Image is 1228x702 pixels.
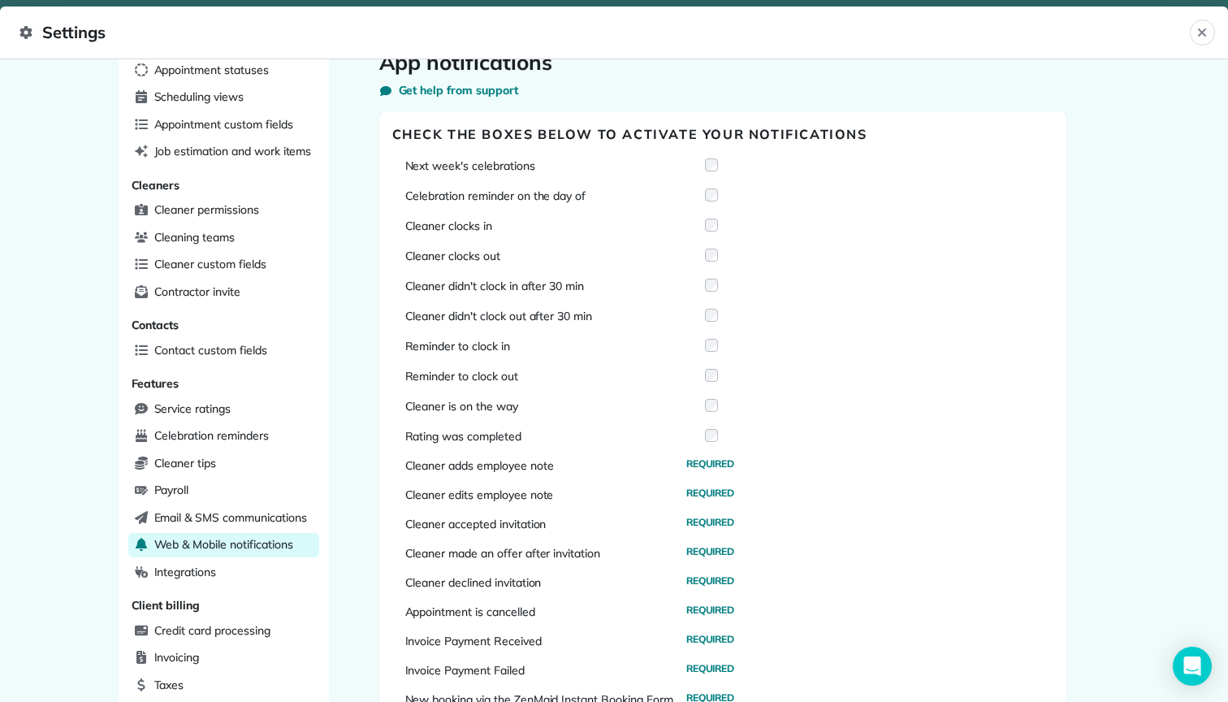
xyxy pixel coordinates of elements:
[154,62,269,78] span: Appointment statuses
[405,428,699,444] label: Rating was completed
[154,427,269,444] span: Celebration reminders
[154,256,266,272] span: Cleaner custom fields
[128,85,319,110] a: Scheduling views
[154,482,189,498] span: Payroll
[686,487,735,503] span: Required
[128,280,319,305] a: Contractor invite
[128,424,319,448] a: Celebration reminders
[132,598,200,613] span: Client billing
[405,604,535,620] span: Appointment is cancelled
[686,604,735,620] span: Required
[128,140,319,164] a: Job estimation and work items
[154,564,217,580] span: Integrations
[686,574,735,591] span: Required
[128,646,319,670] a: Invoicing
[405,487,554,503] span: Cleaner edits employee note
[405,218,699,234] label: Cleaner clocks in
[132,178,180,193] span: Cleaners
[154,201,259,218] span: Cleaner permissions
[132,318,179,332] span: Contacts
[1173,647,1212,686] div: Open Intercom Messenger
[128,506,319,531] a: Email & SMS communications
[128,533,319,557] a: Web & Mobile notifications
[154,649,200,665] span: Invoicing
[399,82,518,98] span: Get help from support
[405,574,542,591] span: Cleaner declined invitation
[686,545,735,561] span: Required
[379,82,518,98] button: Get help from support
[128,198,319,223] a: Cleaner permissions
[154,677,184,693] span: Taxes
[128,339,319,363] a: Contact custom fields
[392,126,867,142] span: Check the boxes below to activate your notifications
[154,143,312,159] span: Job estimation and work items
[405,633,542,649] span: Invoice Payment Received
[686,662,735,678] span: Required
[154,401,231,417] span: Service ratings
[19,19,1190,45] span: Settings
[1190,19,1215,45] button: Close
[405,308,699,324] label: Cleaner didn't clock out after 30 min
[154,342,267,358] span: Contact custom fields
[405,457,554,474] span: Cleaner adds employee note
[405,158,699,174] label: Next week's celebrations
[154,455,217,471] span: Cleaner tips
[405,545,601,561] span: Cleaner made an offer after invitation
[154,509,307,526] span: Email & SMS communications
[405,248,699,264] label: Cleaner clocks out
[154,116,293,132] span: Appointment custom fields
[128,397,319,422] a: Service ratings
[128,58,319,83] a: Appointment statuses
[379,50,1066,76] h1: App notifications
[405,188,699,204] label: Celebration reminder on the day of
[128,226,319,250] a: Cleaning teams
[154,89,244,105] span: Scheduling views
[405,662,525,678] span: Invoice Payment Failed
[154,622,270,639] span: Credit card processing
[128,479,319,503] a: Payroll
[405,398,699,414] label: Cleaner is on the way
[154,284,240,300] span: Contractor invite
[128,113,319,137] a: Appointment custom fields
[686,516,735,532] span: Required
[128,619,319,643] a: Credit card processing
[154,229,235,245] span: Cleaning teams
[128,561,319,585] a: Integrations
[686,633,735,649] span: Required
[132,376,179,391] span: Features
[128,253,319,277] a: Cleaner custom fields
[154,536,293,552] span: Web & Mobile notifications
[405,516,547,532] span: Cleaner accepted invitation
[405,338,699,354] label: Reminder to clock in
[686,457,735,474] span: Required
[128,674,319,698] a: Taxes
[405,368,699,384] label: Reminder to clock out
[128,452,319,476] a: Cleaner tips
[405,278,699,294] label: Cleaner didn't clock in after 30 min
